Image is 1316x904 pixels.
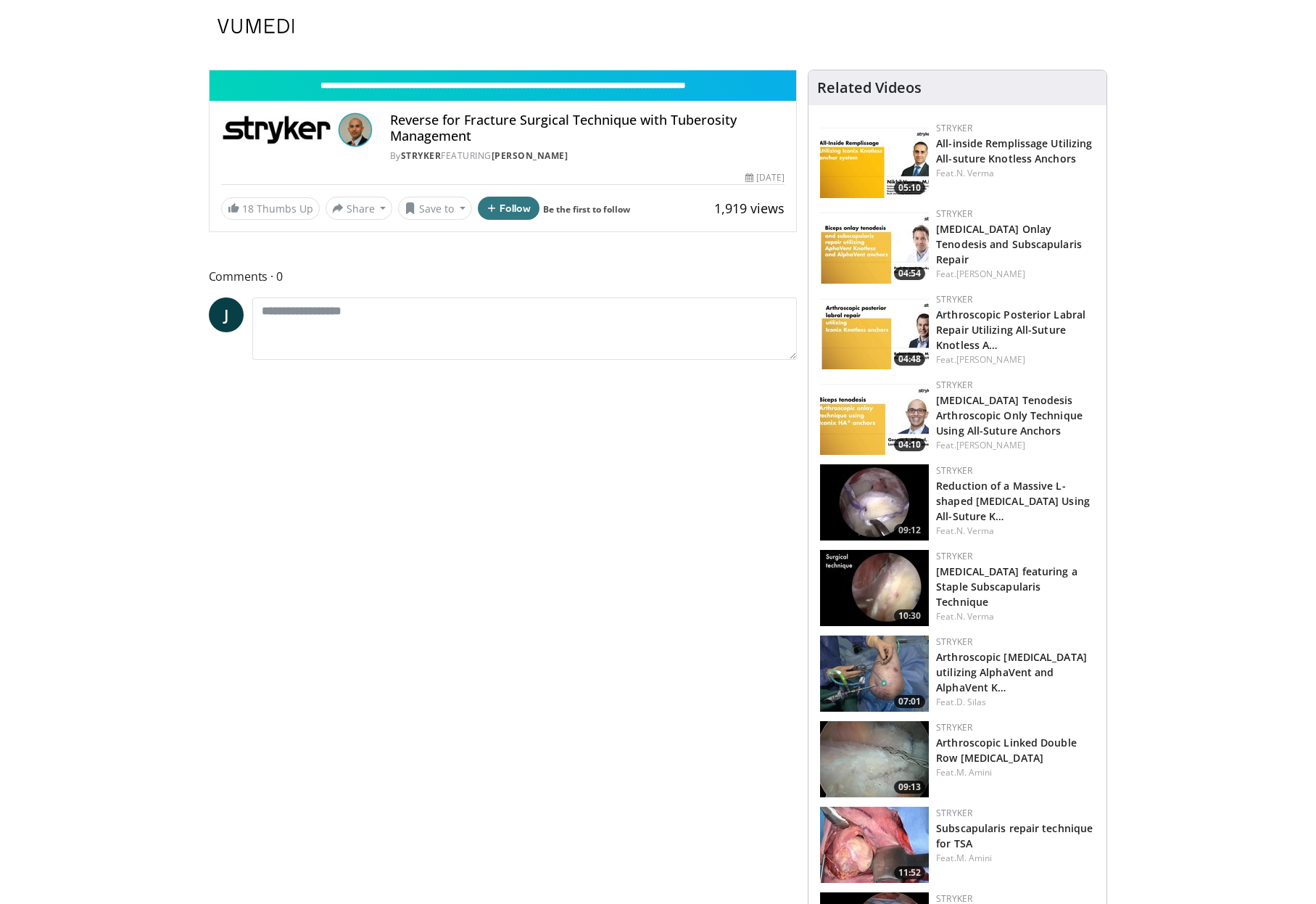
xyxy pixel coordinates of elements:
[894,695,925,708] span: 07:01
[209,297,244,332] a: J
[820,807,929,883] a: 11:52
[820,207,929,284] img: f0e53f01-d5db-4f12-81ed-ecc49cba6117.150x105_q85_crop-smart_upscale.jpg
[936,636,972,648] a: Stryker
[221,197,320,220] a: 18 Thumbs Up
[820,122,929,198] img: 0dbaa052-54c8-49be-8279-c70a6c51c0f9.150x105_q85_crop-smart_upscale.jpg
[894,267,925,280] span: 04:54
[894,438,925,451] span: 04:10
[936,353,1095,366] div: Feat.
[478,197,540,220] button: Follow
[956,610,995,622] a: N. Verma
[936,439,1095,452] div: Feat.
[338,112,373,147] img: Avatar
[820,293,929,369] a: 04:48
[936,207,972,220] a: Stryker
[936,564,1077,609] a: [MEDICAL_DATA] featuring a Staple Subscapularis Technique
[894,353,925,366] span: 04:48
[221,112,332,147] img: Stryker
[936,821,1093,850] a: Subscapularis repair technique for TSA
[936,464,972,477] a: Stryker
[817,79,922,96] h4: Related Videos
[936,525,1095,538] div: Feat.
[936,721,972,734] a: Stryker
[936,293,972,305] a: Stryker
[956,167,995,179] a: N. Verma
[936,852,1095,865] div: Feat.
[820,721,929,797] a: 09:13
[820,807,929,883] img: aa9e7fb3-1087-4929-bf03-f99ad1446f41.150x105_q85_crop-smart_upscale.jpg
[956,353,1025,366] a: [PERSON_NAME]
[543,203,630,215] a: Be the first to follow
[820,636,929,712] img: 2ae85b3a-a21a-48e3-8c90-c15988de7509.150x105_q85_crop-smart_upscale.jpg
[242,202,254,215] span: 18
[820,122,929,198] a: 05:10
[936,136,1092,165] a: All-inside Remplissage Utilizing All-suture Knotless Anchors
[936,477,1095,523] h3: Reduction of a Massive L-shaped Rotator Cuff Tear Using All-Suture Knotless Technology
[936,306,1095,352] h3: Arthroscopic Posterior Labral Repair Utilizing All-Suture Knotless Anchors
[398,197,472,220] button: Save to
[820,636,929,712] a: 07:01
[956,439,1025,451] a: [PERSON_NAME]
[401,149,442,162] a: Stryker
[894,609,925,622] span: 10:30
[936,268,1095,281] div: Feat.
[936,222,1082,266] a: [MEDICAL_DATA] Onlay Tenodesis and Subscapularis Repair
[820,207,929,284] a: 04:54
[820,550,929,626] a: 10:30
[326,197,393,220] button: Share
[390,149,785,163] div: By FEATURING
[956,268,1025,280] a: [PERSON_NAME]
[936,610,1095,623] div: Feat.
[820,464,929,541] img: 16e0862d-dfc8-4e5d-942e-77f3ecacd95c.150x105_q85_crop-smart_upscale.jpg
[894,181,925,194] span: 05:10
[936,379,972,391] a: Stryker
[820,293,929,369] img: d2f6a426-04ef-449f-8186-4ca5fc42937c.150x105_q85_crop-smart_upscale.jpg
[390,112,785,144] h4: Reverse for Fracture Surgical Technique with Tuberosity Management
[209,267,798,286] span: Comments 0
[894,524,925,537] span: 09:12
[936,479,1090,523] a: Reduction of a Massive L-shaped [MEDICAL_DATA] Using All-Suture K…
[936,766,1095,779] div: Feat.
[820,721,929,797] img: a30269bc-4a8a-40f4-b17f-c9d22eedbbc1.150x105_q85_crop-smart_upscale.jpg
[820,550,929,626] img: 0c4b1697-a226-48cb-bd9f-86dfa1eb168c.150x105_q85_crop-smart_upscale.jpg
[936,736,1077,765] a: Arthroscopic Linked Double Row [MEDICAL_DATA]
[745,171,785,184] div: [DATE]
[936,122,972,134] a: Stryker
[936,696,1095,709] div: Feat.
[936,550,972,562] a: Stryker
[714,200,785,217] span: 1,919 views
[936,649,1095,694] h3: Arthroscopic Rotator Cuff Repair utilizing AlphaVent and AlphaVent Knotless Anchors
[936,393,1083,437] a: [MEDICAL_DATA] Tenodesis Arthroscopic Only Technique Using All-Suture Anchors
[894,866,925,879] span: 11:52
[936,167,1095,180] div: Feat.
[492,149,568,162] a: [PERSON_NAME]
[820,464,929,541] a: 09:12
[936,807,972,819] a: Stryker
[956,525,995,537] a: N. Verma
[894,781,925,794] span: 09:13
[956,766,993,778] a: M. Amini
[820,379,929,455] img: dd3c9599-9b8f-4523-a967-19256dd67964.150x105_q85_crop-smart_upscale.jpg
[218,19,294,33] img: VuMedi Logo
[936,650,1087,694] a: Arthroscopic [MEDICAL_DATA] utilizing AlphaVent and AlphaVent K…
[956,852,993,864] a: M. Amini
[820,379,929,455] a: 04:10
[956,696,987,708] a: D. Silas
[936,308,1085,352] a: Arthroscopic Posterior Labral Repair Utilizing All-Suture Knotless A…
